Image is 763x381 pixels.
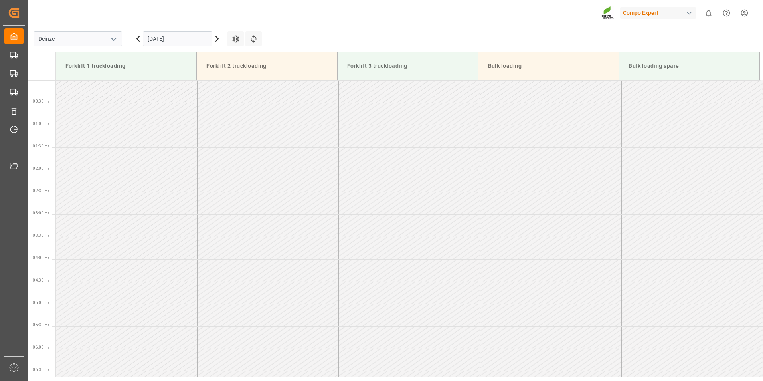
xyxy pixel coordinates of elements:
[33,300,49,305] span: 05:00 Hr
[601,6,614,20] img: Screenshot%202023-09-29%20at%2010.02.21.png_1712312052.png
[33,166,49,171] span: 02:00 Hr
[62,59,190,73] div: Forklift 1 truckloading
[485,59,613,73] div: Bulk loading
[718,4,735,22] button: Help Center
[620,7,696,19] div: Compo Expert
[33,99,49,103] span: 00:30 Hr
[33,345,49,349] span: 06:00 Hr
[344,59,472,73] div: Forklift 3 truckloading
[33,367,49,372] span: 06:30 Hr
[33,121,49,126] span: 01:00 Hr
[33,233,49,238] span: 03:30 Hr
[203,59,331,73] div: Forklift 2 truckloading
[700,4,718,22] button: show 0 new notifications
[33,323,49,327] span: 05:30 Hr
[107,33,119,45] button: open menu
[625,59,753,73] div: Bulk loading spare
[33,189,49,193] span: 02:30 Hr
[620,5,700,20] button: Compo Expert
[33,256,49,260] span: 04:00 Hr
[143,31,212,46] input: DD.MM.YYYY
[33,211,49,215] span: 03:00 Hr
[34,31,122,46] input: Type to search/select
[33,144,49,148] span: 01:30 Hr
[33,278,49,282] span: 04:30 Hr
